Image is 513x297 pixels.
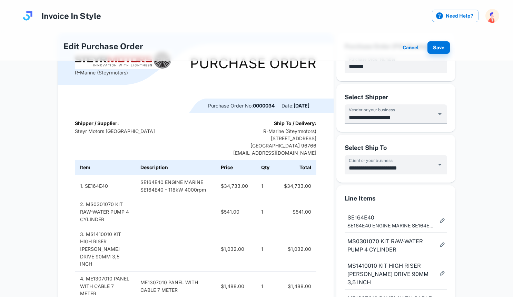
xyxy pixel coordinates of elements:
button: more [436,214,448,227]
td: SE164E40 ENGINE MARINE SE164E40 - 118kW 4000rpm [135,175,216,197]
td: $34,733.00 [276,175,316,197]
b: Shipper / Supplier: [75,120,119,126]
div: Purchase Order [190,57,316,70]
label: Need Help? [432,10,479,22]
button: Save [427,41,450,54]
div: MS0301070 KIT RAW-WATER PUMP 4 CYLINDERmore [345,233,447,257]
td: $541.00 [216,197,256,227]
span: SE164E40 [347,214,436,222]
td: $1,032.00 [276,227,316,272]
div: R-Marine (Steyrmotors) [75,51,171,76]
th: Total [276,160,316,175]
td: 2. MS0301070 KIT RAW-WATER PUMP 4 CYLINDER [75,197,135,227]
b: Ship To / Delivery: [274,120,316,126]
p: R-Marine (Steyrmotors) [STREET_ADDRESS] [GEOGRAPHIC_DATA] 96766 [EMAIL_ADDRESS][DOMAIN_NAME] [233,127,316,156]
th: Item [75,160,135,175]
th: Qty [256,160,276,175]
button: more [436,238,448,251]
td: $1,032.00 [216,227,256,272]
img: logo.svg [21,9,34,23]
div: SE164E40SE164E40 ENGINE MARINE SE164E40 - 118kW 4000rpmmore [345,209,447,232]
td: 3. MS1410010 KIT HIGH RISER [PERSON_NAME] DRIVE 90MM 3,5 INCH [75,227,135,272]
button: Open [435,109,445,119]
p: SE164E40 ENGINE MARINE SE164E40 - 118kW 4000rpm [347,222,436,229]
h4: Edit Purchase Order [63,40,143,52]
span: MS0301070 KIT RAW-WATER PUMP 4 CYLINDER [347,237,436,254]
h4: Invoice In Style [41,10,101,22]
img: photoURL [485,9,499,23]
div: Select Shipper [345,92,447,102]
button: more [436,267,448,279]
td: $541.00 [276,197,316,227]
td: 1 [256,227,276,272]
th: Price [216,160,256,175]
button: Cancel [400,41,422,54]
td: $34,733.00 [216,175,256,197]
td: 1 [256,175,276,197]
button: Open [435,160,445,170]
label: Client or your business [349,157,393,163]
td: 1. SE164E40 [75,175,135,197]
td: 1 [256,197,276,227]
th: Description [135,160,216,175]
label: Vendor or your business [349,107,395,113]
span: MS1410010 KIT HIGH RISER [PERSON_NAME] DRIVE 90MM 3,5 INCH [347,262,436,287]
div: Select Ship To [345,143,447,152]
p: Steyr Motors [GEOGRAPHIC_DATA] [75,127,155,135]
div: Line Items [345,194,447,203]
div: MS1410010 KIT HIGH RISER [PERSON_NAME] DRIVE 90MM 3,5 INCHmore [345,257,447,289]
